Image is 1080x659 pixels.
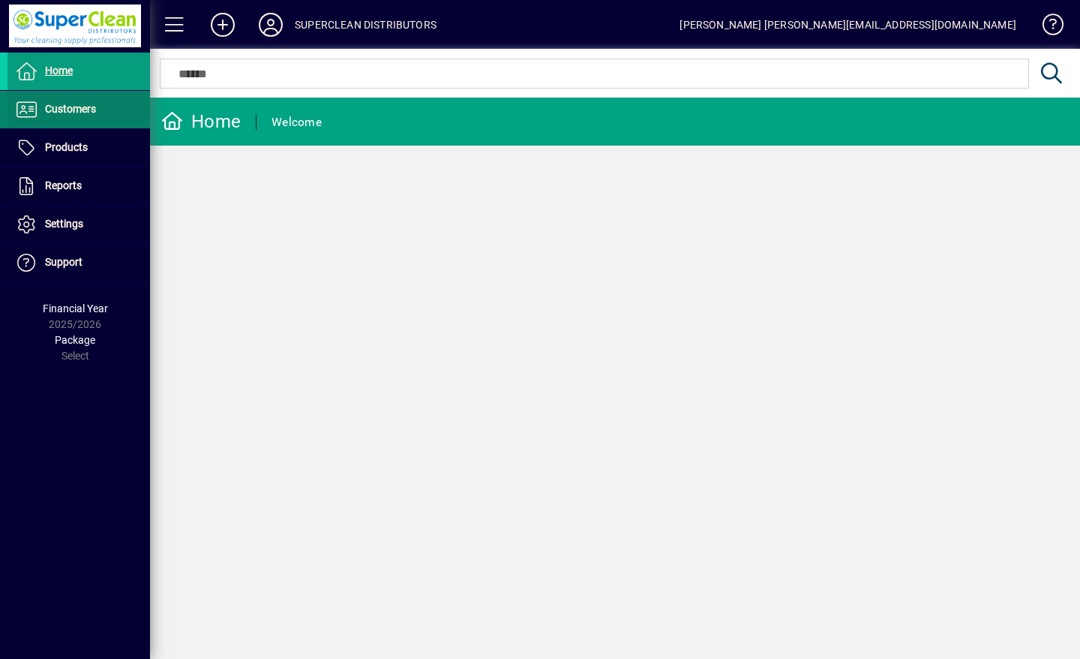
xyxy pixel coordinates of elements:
[43,302,108,314] span: Financial Year
[45,179,82,191] span: Reports
[271,110,322,134] div: Welcome
[7,206,150,243] a: Settings
[7,244,150,281] a: Support
[55,334,95,346] span: Package
[1031,3,1061,52] a: Knowledge Base
[295,13,436,37] div: SUPERCLEAN DISTRIBUTORS
[199,11,247,38] button: Add
[7,91,150,128] a: Customers
[7,129,150,167] a: Products
[45,218,83,230] span: Settings
[45,256,82,268] span: Support
[45,141,88,153] span: Products
[45,103,96,115] span: Customers
[679,13,1016,37] div: [PERSON_NAME] [PERSON_NAME][EMAIL_ADDRESS][DOMAIN_NAME]
[247,11,295,38] button: Profile
[7,167,150,205] a: Reports
[161,110,241,134] div: Home
[45,65,73,77] span: Home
